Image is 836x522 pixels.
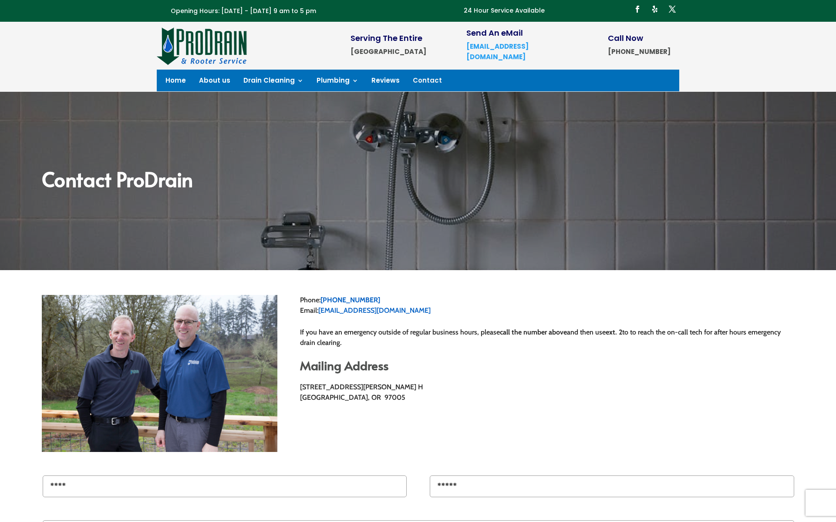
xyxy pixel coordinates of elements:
[567,328,606,336] span: and then use
[300,328,781,347] span: to to reach the on-call tech for after hours emergency drain clearing.
[351,33,422,43] span: Serving The Entire
[165,77,186,87] a: Home
[300,393,405,402] span: [GEOGRAPHIC_DATA], OR 97005
[300,328,500,336] span: If you have an emergency outside of regular business hours, please
[300,359,794,376] h2: Mailing Address
[320,296,380,304] a: [PHONE_NUMBER]
[171,7,316,15] span: Opening Hours: [DATE] - [DATE] 9 am to 5 pm
[648,2,662,16] a: Follow on Yelp
[351,47,426,56] strong: [GEOGRAPHIC_DATA]
[300,306,318,315] span: Email:
[466,42,529,61] a: [EMAIL_ADDRESS][DOMAIN_NAME]
[500,328,567,336] strong: call the number above
[42,169,794,193] h2: Contact ProDrain
[466,27,523,38] span: Send An eMail
[318,306,431,315] a: [EMAIL_ADDRESS][DOMAIN_NAME]
[413,77,442,87] a: Contact
[665,2,679,16] a: Follow on X
[464,6,545,16] p: 24 Hour Service Available
[199,77,230,87] a: About us
[42,295,277,452] img: _MG_4209 (1)
[630,2,644,16] a: Follow on Facebook
[608,47,671,56] strong: [PHONE_NUMBER]
[606,328,622,336] strong: ext. 2
[157,26,248,65] img: site-logo-100h
[300,383,423,391] span: [STREET_ADDRESS][PERSON_NAME] H
[371,77,400,87] a: Reviews
[243,77,303,87] a: Drain Cleaning
[608,33,643,43] span: Call Now
[300,296,320,304] span: Phone:
[317,77,358,87] a: Plumbing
